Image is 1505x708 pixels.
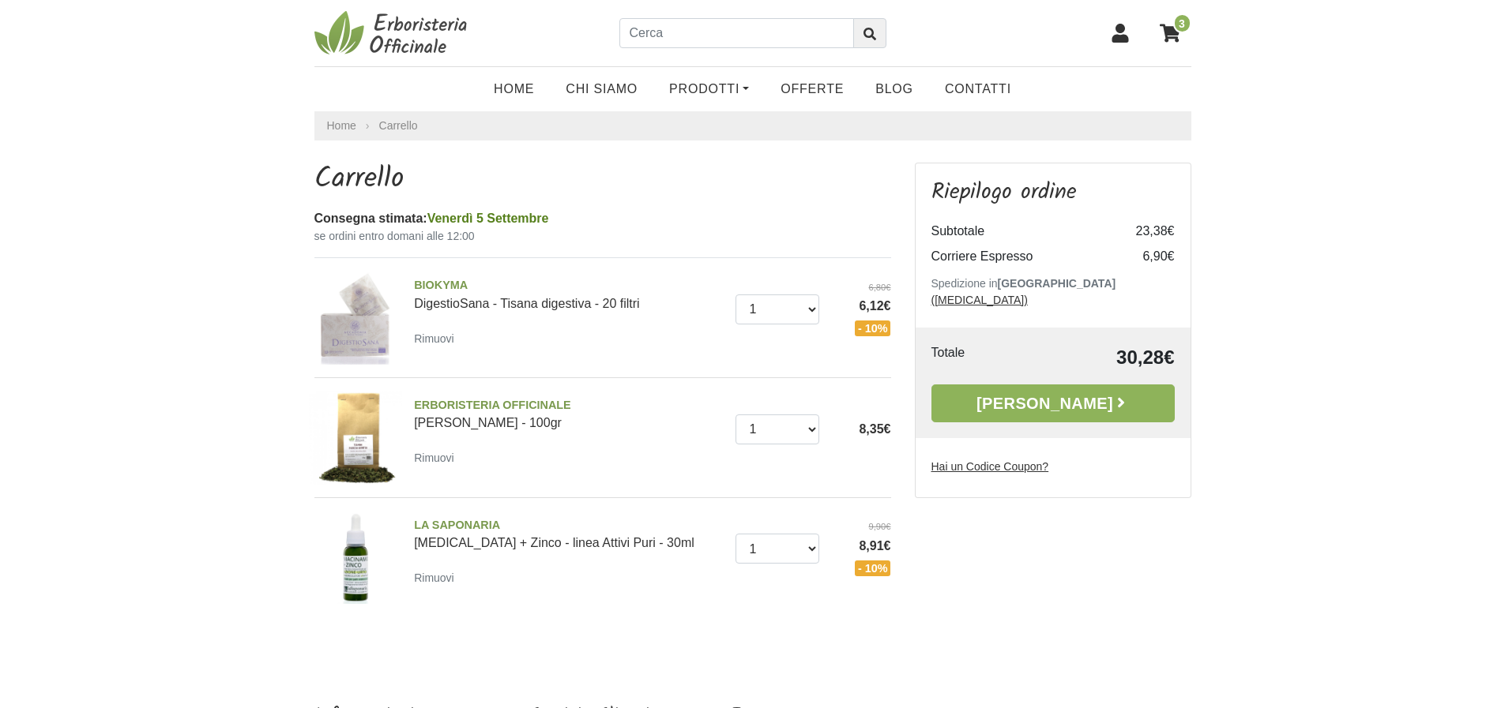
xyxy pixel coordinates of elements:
del: 9,90€ [831,520,891,534]
a: Rimuovi [414,448,461,467]
a: Blog [860,73,929,105]
td: 23,38€ [1112,219,1175,244]
a: Home [478,73,550,105]
img: DigestioSana - Tisana digestiva - 20 filtri [309,271,403,365]
label: Hai un Codice Coupon? [931,459,1049,475]
span: ERBORISTERIA OFFICINALE [414,397,724,414]
span: 6,12€ [831,297,891,316]
a: Carrello [379,119,418,132]
span: 3 [1173,13,1191,33]
td: 6,90€ [1112,244,1175,269]
span: 8,35€ [859,422,890,436]
img: Niacinamide + Zinco - linea Attivi Puri - 30ml [309,511,403,605]
a: Prodotti [653,73,765,105]
img: Tisana pancia gonfia - 100gr [309,391,403,485]
a: 3 [1152,13,1191,53]
a: Contatti [929,73,1027,105]
input: Cerca [619,18,854,48]
div: Consegna stimata: [314,209,891,228]
nav: breadcrumb [314,111,1191,140]
a: Rimuovi [414,328,461,348]
small: Rimuovi [414,451,454,464]
a: BIOKYMADigestioSana - Tisana digestiva - 20 filtri [414,277,724,310]
a: Home [327,118,356,134]
a: LA SAPONARIA[MEDICAL_DATA] + Zinco - linea Attivi Puri - 30ml [414,517,724,550]
a: ([MEDICAL_DATA]) [931,294,1028,306]
span: BIOKYMA [414,277,724,294]
span: LA SAPONARIA [414,517,724,534]
h1: Carrello [314,163,891,197]
del: 6,80€ [831,281,891,294]
td: Subtotale [931,219,1112,244]
b: [GEOGRAPHIC_DATA] [998,277,1116,290]
a: Rimuovi [414,568,461,587]
img: Erboristeria Officinale [314,9,472,57]
span: - 10% [855,560,891,576]
td: Corriere Espresso [931,244,1112,269]
small: Rimuovi [414,571,454,584]
td: Totale [931,343,1021,372]
span: - 10% [855,320,891,336]
a: [PERSON_NAME] [931,384,1175,422]
h3: Riepilogo ordine [931,179,1175,206]
p: Spedizione in [931,275,1175,309]
a: ERBORISTERIA OFFICINALE[PERSON_NAME] - 100gr [414,397,724,430]
a: OFFERTE [765,73,860,105]
small: se ordini entro domani alle 12:00 [314,228,891,245]
u: Hai un Codice Coupon? [931,460,1049,473]
td: 30,28€ [1021,343,1175,372]
span: 8,91€ [831,537,891,556]
small: Rimuovi [414,332,454,345]
span: Venerdì 5 Settembre [427,212,549,225]
a: Chi Siamo [550,73,653,105]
